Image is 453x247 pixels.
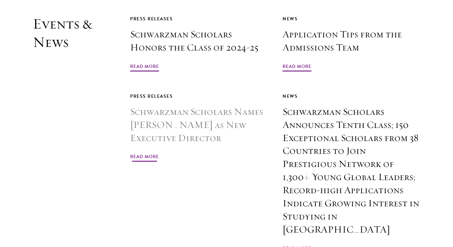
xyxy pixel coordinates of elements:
[130,105,268,145] h3: Schwarzman Scholars Names [PERSON_NAME] as New Executive Director
[130,28,268,54] h3: Schwarzman Scholars Honors the Class of 2024-25
[283,92,420,100] div: News
[283,28,420,54] h3: Application Tips from the Admissions Team
[283,15,420,72] a: News Application Tips from the Admissions Team Read More
[130,15,268,23] div: Press Releases
[130,62,159,72] span: Read More
[283,15,420,23] div: News
[283,62,311,72] span: Read More
[130,15,268,72] a: Press Releases Schwarzman Scholars Honors the Class of 2024-25 Read More
[130,92,268,163] a: Press Releases Schwarzman Scholars Names [PERSON_NAME] as New Executive Director Read More
[283,105,420,236] h3: Schwarzman Scholars Announces Tenth Class; 150 Exceptional Scholars from 38 Countries to Join Pre...
[130,92,268,100] div: Press Releases
[130,153,159,163] span: Read More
